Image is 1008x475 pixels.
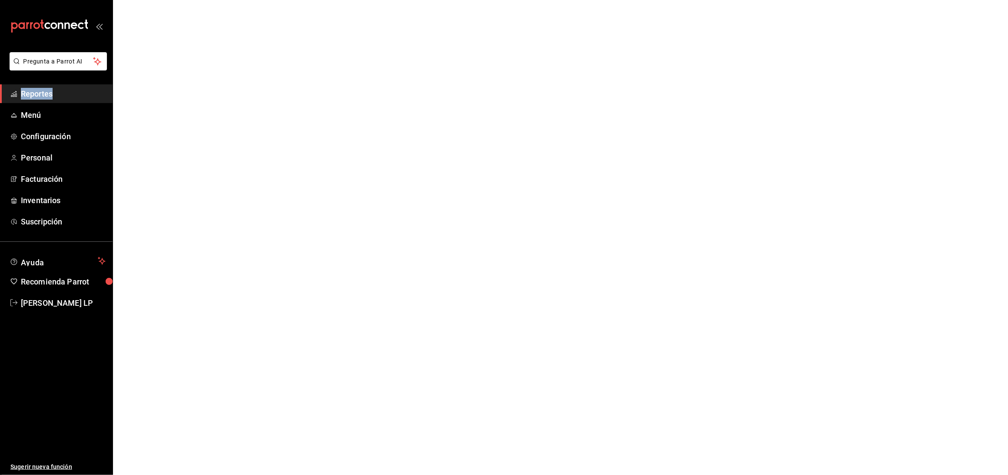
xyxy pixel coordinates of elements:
[21,276,106,288] span: Recomienda Parrot
[21,88,106,100] span: Reportes
[10,52,107,70] button: Pregunta a Parrot AI
[21,256,94,266] span: Ayuda
[21,109,106,121] span: Menú
[23,57,93,66] span: Pregunta a Parrot AI
[21,216,106,227] span: Suscripción
[21,194,106,206] span: Inventarios
[21,297,106,309] span: [PERSON_NAME] LP
[21,173,106,185] span: Facturación
[21,152,106,164] span: Personal
[96,23,103,30] button: open_drawer_menu
[21,130,106,142] span: Configuración
[10,462,106,472] span: Sugerir nueva función
[6,63,107,72] a: Pregunta a Parrot AI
